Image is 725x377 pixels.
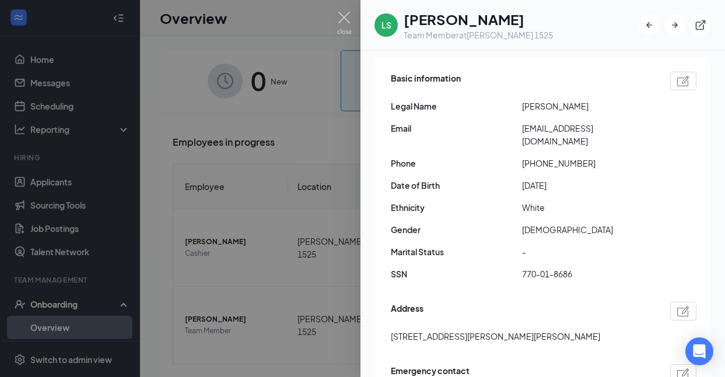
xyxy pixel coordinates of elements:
div: Team Member at [PERSON_NAME] 1525 [404,29,553,41]
div: Open Intercom Messenger [685,337,713,365]
span: [STREET_ADDRESS][PERSON_NAME][PERSON_NAME] [391,330,600,343]
span: 770-01-8686 [522,267,653,280]
span: Marital Status [391,245,522,258]
span: [PHONE_NUMBER] [522,157,653,170]
span: Ethnicity [391,201,522,214]
div: LS [381,19,391,31]
span: Phone [391,157,522,170]
span: [DATE] [522,179,653,192]
span: SSN [391,267,522,280]
svg: ArrowLeftNew [643,19,655,31]
span: Legal Name [391,100,522,112]
span: Address [391,302,423,320]
button: ExternalLink [690,15,711,36]
span: [PERSON_NAME] [522,100,653,112]
span: Email [391,122,522,135]
span: Basic information [391,72,461,90]
span: - [522,245,653,258]
button: ArrowRight [664,15,685,36]
button: ArrowLeftNew [639,15,660,36]
svg: ExternalLink [695,19,706,31]
h1: [PERSON_NAME] [404,9,553,29]
span: White [522,201,653,214]
span: Gender [391,223,522,236]
svg: ArrowRight [669,19,681,31]
span: Date of Birth [391,179,522,192]
span: [DEMOGRAPHIC_DATA] [522,223,653,236]
span: [EMAIL_ADDRESS][DOMAIN_NAME] [522,122,653,147]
